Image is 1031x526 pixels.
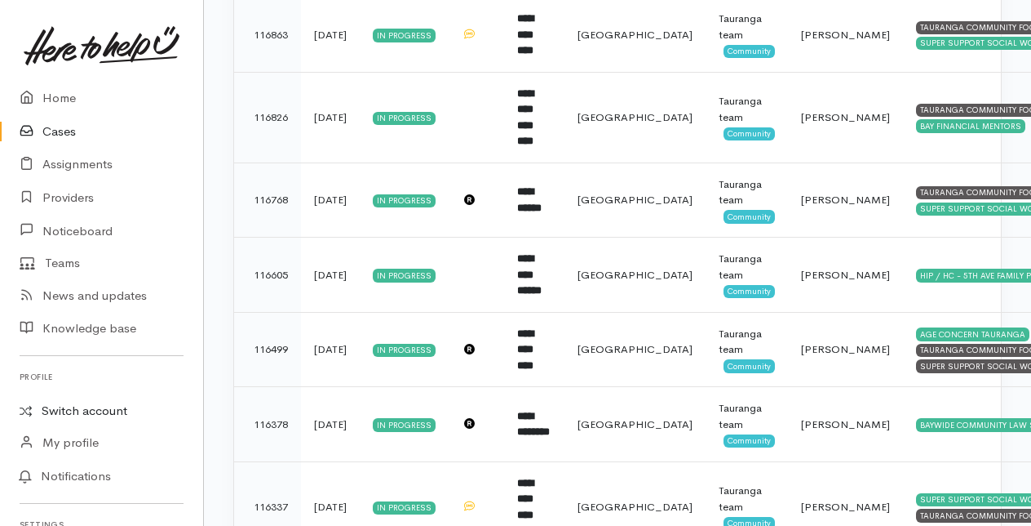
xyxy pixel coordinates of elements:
span: [PERSON_NAME] [801,500,890,514]
td: [DATE] [301,238,360,313]
div: In progress [373,418,436,431]
span: [PERSON_NAME] [801,342,890,356]
td: [DATE] [301,72,360,163]
td: 116499 [234,312,301,387]
span: [GEOGRAPHIC_DATA] [577,342,692,356]
span: [PERSON_NAME] [801,417,890,431]
div: In progress [373,194,436,207]
td: [DATE] [301,387,360,462]
span: Community [723,435,775,448]
td: 116768 [234,163,301,238]
span: Community [723,359,775,372]
div: In progress [373,112,436,125]
span: [PERSON_NAME] [801,193,890,207]
span: [GEOGRAPHIC_DATA] [577,500,692,514]
div: Tauranga team [719,11,775,42]
div: In progress [373,344,436,357]
div: Tauranga team [719,93,775,125]
div: Tauranga team [719,326,775,358]
div: In progress [373,29,436,42]
span: [GEOGRAPHIC_DATA] [577,417,692,431]
span: [PERSON_NAME] [801,28,890,42]
h6: Profile [20,366,184,388]
td: 116826 [234,72,301,163]
span: [GEOGRAPHIC_DATA] [577,268,692,282]
div: In progress [373,269,436,282]
span: [PERSON_NAME] [801,268,890,282]
td: [DATE] [301,163,360,238]
div: Tauranga team [719,483,775,515]
div: BAY FINANCIAL MENTORS [916,119,1025,132]
span: [GEOGRAPHIC_DATA] [577,110,692,124]
div: Tauranga team [719,176,775,208]
div: Tauranga team [719,251,775,283]
span: Community [723,285,775,298]
div: In progress [373,501,436,515]
td: 116378 [234,387,301,462]
td: [DATE] [301,312,360,387]
span: [PERSON_NAME] [801,110,890,124]
td: 116605 [234,238,301,313]
span: Community [723,127,775,140]
div: AGE CONCERN TAURANGA [916,328,1029,341]
div: Tauranga team [719,400,775,432]
span: [GEOGRAPHIC_DATA] [577,28,692,42]
span: Community [723,210,775,223]
span: [GEOGRAPHIC_DATA] [577,193,692,207]
span: Community [723,45,775,58]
